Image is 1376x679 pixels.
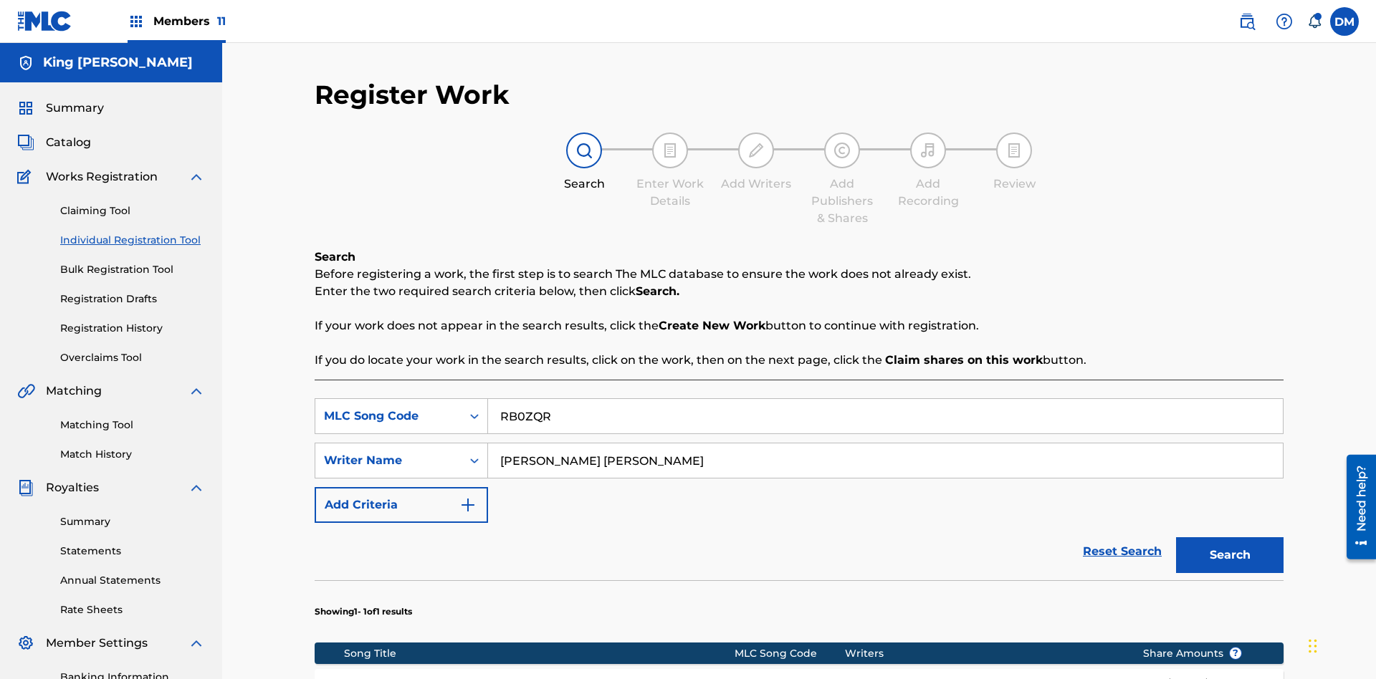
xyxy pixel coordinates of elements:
[1076,536,1169,567] a: Reset Search
[315,79,510,111] h2: Register Work
[60,292,205,307] a: Registration Drafts
[60,573,205,588] a: Annual Statements
[17,382,35,400] img: Matching
[735,646,845,661] div: MLC Song Code
[324,452,453,469] div: Writer Name
[188,479,205,496] img: expand
[60,350,205,365] a: Overclaims Tool
[661,142,679,159] img: step indicator icon for Enter Work Details
[43,54,193,71] h5: King McTesterson
[153,13,226,29] span: Members
[60,321,205,336] a: Registration History
[60,544,205,559] a: Statements
[636,284,679,298] strong: Search.
[1233,7,1261,36] a: Public Search
[17,11,72,32] img: MLC Logo
[1276,13,1293,30] img: help
[17,479,34,496] img: Royalties
[1176,537,1284,573] button: Search
[17,54,34,72] img: Accounts
[17,134,91,151] a: CatalogCatalog
[1336,449,1376,567] iframe: Resource Center
[978,175,1050,193] div: Review
[315,266,1284,283] p: Before registering a work, the first step is to search The MLC database to ensure the work does n...
[1238,13,1256,30] img: search
[315,605,412,618] p: Showing 1 - 1 of 1 results
[1230,647,1241,659] span: ?
[46,479,99,496] span: Royalties
[188,635,205,652] img: expand
[1309,625,1317,668] div: Drag
[315,398,1284,580] form: Search Form
[60,262,205,277] a: Bulk Registration Tool
[60,203,205,218] a: Claiming Tool
[17,635,34,652] img: Member Settings
[1005,142,1023,159] img: step indicator icon for Review
[46,134,91,151] span: Catalog
[892,175,964,210] div: Add Recording
[17,100,104,117] a: SummarySummary
[324,408,453,425] div: MLC Song Code
[46,100,104,117] span: Summary
[60,418,205,433] a: Matching Tool
[60,514,205,529] a: Summary
[46,168,158,186] span: Works Registration
[919,142,937,159] img: step indicator icon for Add Recording
[1307,14,1322,29] div: Notifications
[17,100,34,117] img: Summary
[17,168,36,186] img: Works Registration
[188,382,205,400] img: expand
[46,635,148,652] span: Member Settings
[459,496,477,514] img: 9d2ae6d4665cec9f34b9.svg
[60,233,205,248] a: Individual Registration Tool
[315,283,1284,300] p: Enter the two required search criteria below, then click
[845,646,1121,661] div: Writers
[60,447,205,462] a: Match History
[315,487,488,523] button: Add Criteria
[720,175,792,193] div: Add Writers
[575,142,593,159] img: step indicator icon for Search
[806,175,878,227] div: Add Publishers & Shares
[217,14,226,28] span: 11
[833,142,851,159] img: step indicator icon for Add Publishers & Shares
[60,602,205,617] a: Rate Sheets
[344,646,735,661] div: Song Title
[634,175,706,210] div: Enter Work Details
[1330,7,1359,36] div: User Menu
[315,250,355,264] b: Search
[128,13,145,30] img: Top Rightsholders
[315,317,1284,334] p: If your work does not appear in the search results, click the button to continue with registration.
[17,134,34,151] img: Catalog
[885,353,1043,367] strong: Claim shares on this work
[548,175,620,193] div: Search
[46,382,102,400] span: Matching
[1143,646,1242,661] span: Share Amounts
[747,142,765,159] img: step indicator icon for Add Writers
[1270,7,1299,36] div: Help
[659,319,765,332] strong: Create New Work
[1304,610,1376,679] iframe: Chat Widget
[315,352,1284,369] p: If you do locate your work in the search results, click on the work, then on the next page, click...
[188,168,205,186] img: expand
